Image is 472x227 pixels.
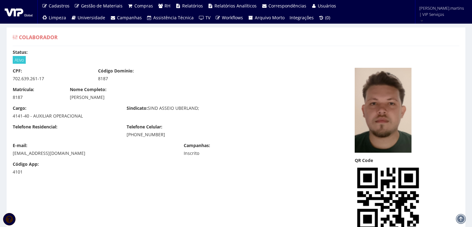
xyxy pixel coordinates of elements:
label: Matrícula: [13,86,34,93]
div: 4141-40 - AUXILIAR OPERACIONAL [13,113,117,119]
img: logo [5,7,33,16]
label: CPF: [13,68,22,74]
label: Cargo: [13,105,26,111]
span: Assistência Técnica [153,15,194,21]
label: Código Domínio: [98,68,134,74]
span: TV [205,15,210,21]
label: Nome Completo: [70,86,106,93]
label: Telefone Residencial: [13,124,57,130]
img: captura-de-tela-2025-09-16-095048-175802731668c95e349a677.png [355,68,411,153]
a: Limpeza [39,12,69,24]
span: Campanhas [117,15,142,21]
div: [EMAIL_ADDRESS][DOMAIN_NAME] [13,150,174,156]
div: Inscrito [184,150,260,156]
span: Integrações [290,15,314,21]
a: Arquivo Morto [245,12,287,24]
a: TV [196,12,213,24]
div: SIND ASSEIO UBERLAND; [122,105,236,113]
div: 8187 [13,94,61,100]
label: Sindicato: [127,105,148,111]
div: 8187 [98,76,174,82]
span: Ativo [13,56,26,64]
label: Código App: [13,161,39,167]
div: 702.639.261-17 [13,76,89,82]
span: Arquivo Morto [255,15,285,21]
span: Compras [134,3,153,9]
label: QR Code [355,157,373,164]
span: Colaborador [19,34,58,41]
span: Relatórios [182,3,203,9]
span: RH [164,3,170,9]
span: Gestão de Materiais [81,3,123,9]
label: Status: [13,49,28,55]
div: [PERSON_NAME] [70,94,289,100]
label: Telefone Celular: [127,124,162,130]
span: Workflows [222,15,243,21]
a: Workflows [213,12,246,24]
span: Relatórios Analíticos [214,3,257,9]
span: Usuários [318,3,336,9]
a: Campanhas [108,12,144,24]
a: Integrações [287,12,316,24]
div: [PHONE_NUMBER] [127,132,231,138]
label: E-mail: [13,142,27,149]
span: Limpeza [49,15,66,21]
a: Assistência Técnica [144,12,196,24]
span: Cadastros [49,3,70,9]
span: Correspondências [268,3,306,9]
span: Universidade [78,15,105,21]
span: (0) [325,15,330,21]
a: Universidade [69,12,108,24]
label: Campanhas: [184,142,210,149]
div: 4101 [13,169,61,175]
span: [PERSON_NAME].martins | VIP Serviços [419,5,464,17]
a: (0) [316,12,333,24]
